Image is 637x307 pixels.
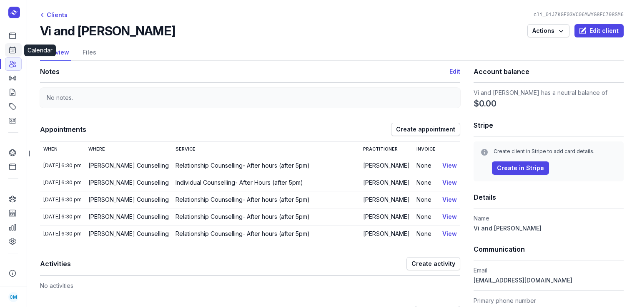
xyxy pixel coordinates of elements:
[172,174,360,191] td: Individual Counselling- After Hours (after 5pm)
[532,26,564,36] span: Actions
[530,12,627,18] div: cli_01JZKGE03VC06MWYG8EC798SM6
[43,230,82,237] div: [DATE] 6:30 pm
[396,124,455,134] span: Create appointment
[449,67,460,77] button: Edit
[40,276,460,291] div: No activities
[497,163,544,173] span: Create in Stripe
[40,45,624,61] nav: Tabs
[413,191,439,208] td: None
[81,45,98,61] a: Files
[85,141,172,157] th: Where
[172,225,360,242] td: Relationship Counselling- After hours (after 5pm)
[492,161,549,175] button: Create in Stripe
[474,243,624,255] h1: Communication
[10,292,17,302] span: CM
[40,23,175,38] h2: Vi and [PERSON_NAME]
[360,191,413,208] td: [PERSON_NAME]
[43,179,82,186] div: [DATE] 6:30 pm
[527,24,569,37] button: Actions
[360,208,413,225] td: [PERSON_NAME]
[474,66,624,77] h1: Account balance
[40,10,68,20] div: Clients
[172,191,360,208] td: Relationship Counselling- After hours (after 5pm)
[474,225,542,232] span: Vi and [PERSON_NAME]
[85,157,172,174] td: [PERSON_NAME] Counselling
[360,225,413,242] td: [PERSON_NAME]
[442,179,457,186] a: View
[442,196,457,203] a: View
[43,213,82,220] div: [DATE] 6:30 pm
[360,157,413,174] td: [PERSON_NAME]
[85,191,172,208] td: [PERSON_NAME] Counselling
[43,196,82,203] div: [DATE] 6:30 pm
[494,148,617,155] div: Create client in Stripe to add card details.
[40,66,449,77] h1: Notes
[474,191,624,203] h1: Details
[85,208,172,225] td: [PERSON_NAME] Counselling
[40,124,391,135] h1: Appointments
[172,208,360,225] td: Relationship Counselling- After hours (after 5pm)
[442,162,457,169] a: View
[360,141,413,157] th: Practitioner
[40,258,406,270] h1: Activities
[474,296,624,306] dt: Primary phone number
[413,225,439,242] td: None
[43,162,82,169] div: [DATE] 6:30 pm
[474,277,572,284] span: [EMAIL_ADDRESS][DOMAIN_NAME]
[474,213,624,223] dt: Name
[579,26,619,36] span: Edit client
[47,94,73,101] span: No notes.
[474,98,497,109] span: $0.00
[360,174,413,191] td: [PERSON_NAME]
[474,265,624,275] dt: Email
[474,89,607,96] span: Vi and [PERSON_NAME] has a neutral balance of
[411,259,455,269] span: Create activity
[24,45,56,56] div: Calendar
[172,157,360,174] td: Relationship Counselling- After hours (after 5pm)
[413,174,439,191] td: None
[85,174,172,191] td: [PERSON_NAME] Counselling
[413,208,439,225] td: None
[574,24,624,37] button: Edit client
[442,230,457,237] a: View
[40,141,85,157] th: When
[413,141,439,157] th: Invoice
[85,225,172,242] td: [PERSON_NAME] Counselling
[474,119,624,131] h1: Stripe
[442,213,457,220] a: View
[172,141,360,157] th: Service
[413,157,439,174] td: None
